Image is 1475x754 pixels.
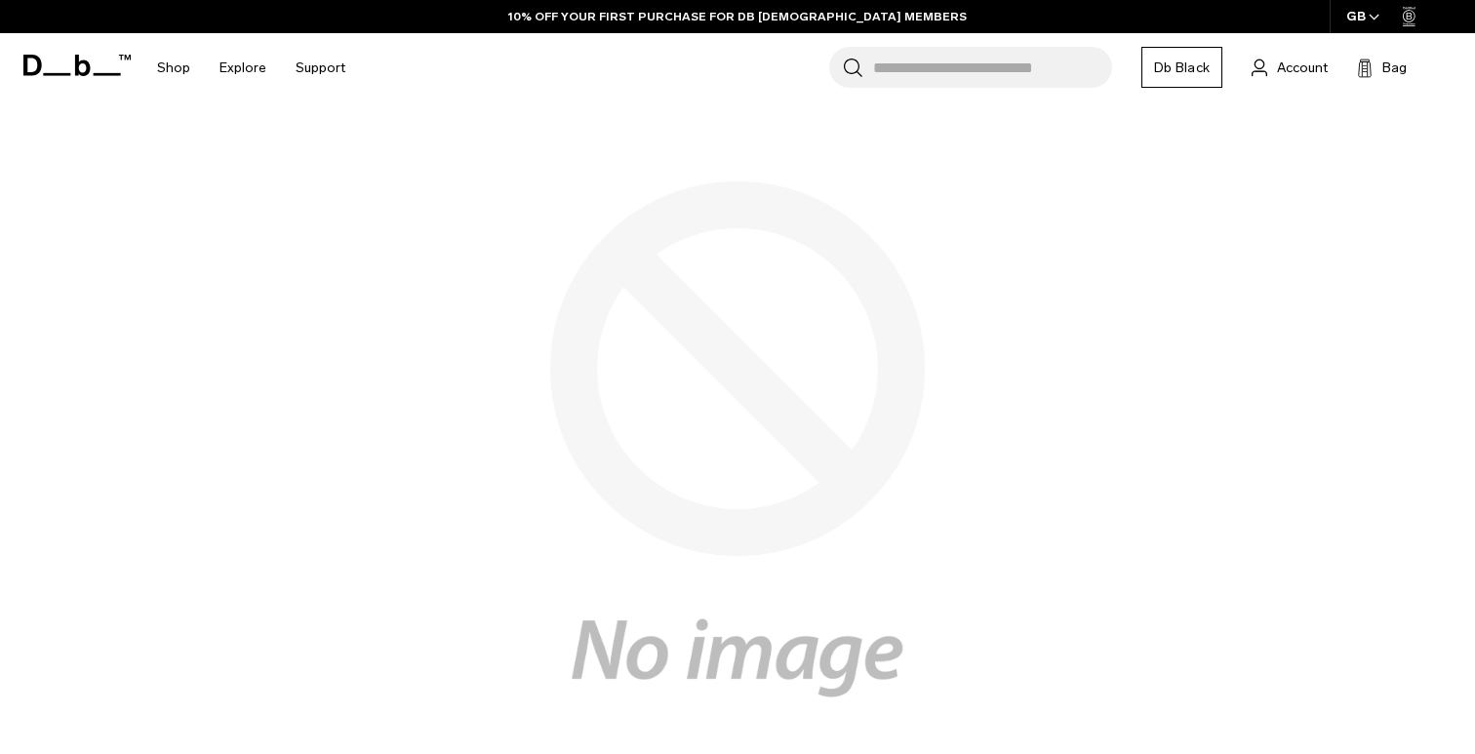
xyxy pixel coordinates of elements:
[1357,56,1407,79] button: Bag
[296,33,345,102] a: Support
[142,33,360,102] nav: Main Navigation
[1277,58,1328,78] span: Account
[1382,58,1407,78] span: Bag
[59,372,937,597] h1: Oops, you stacked.
[157,33,190,102] a: Shop
[508,8,967,25] a: 10% OFF YOUR FIRST PURCHASE FOR DB [DEMOGRAPHIC_DATA] MEMBERS
[219,33,266,102] a: Explore
[59,597,527,667] p: You’re barking up the wrong tree here. Let’s take you back to the homepage, hey?
[1141,47,1222,88] a: Db Black
[1252,56,1328,79] a: Account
